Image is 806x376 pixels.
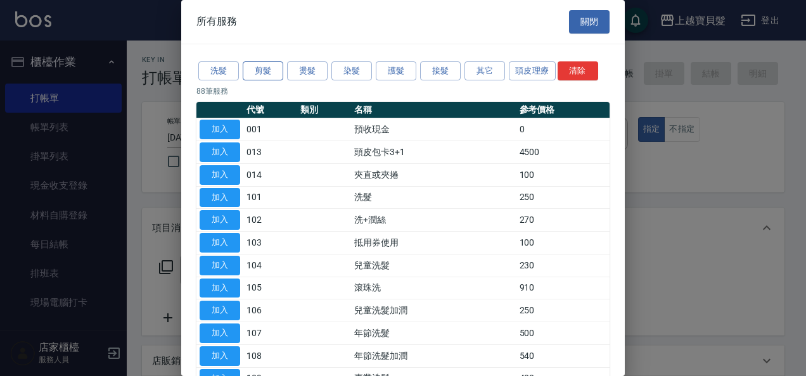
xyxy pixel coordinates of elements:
td: 105 [243,277,297,299]
td: 兒童洗髮 [351,254,516,277]
td: 洗髮 [351,186,516,209]
span: 所有服務 [196,15,237,28]
td: 抵用券使用 [351,232,516,254]
td: 100 [516,232,610,254]
button: 頭皮理療 [509,61,556,81]
td: 230 [516,254,610,277]
td: 250 [516,186,610,209]
button: 其它 [464,61,505,81]
td: 001 [243,118,297,141]
button: 護髮 [376,61,416,81]
p: 88 筆服務 [196,85,610,97]
td: 270 [516,209,610,232]
button: 加入 [200,301,240,320]
td: 洗+潤絲 [351,209,516,232]
td: 頭皮包卡3+1 [351,141,516,164]
button: 洗髮 [198,61,239,81]
button: 接髮 [420,61,461,81]
td: 102 [243,209,297,232]
th: 名稱 [351,102,516,118]
td: 910 [516,277,610,299]
button: 加入 [200,233,240,253]
button: 加入 [200,256,240,275]
td: 夾直或夾捲 [351,163,516,186]
td: 500 [516,322,610,345]
button: 加入 [200,188,240,208]
th: 參考價格 [516,102,610,118]
button: 加入 [200,279,240,298]
td: 104 [243,254,297,277]
td: 540 [516,344,610,367]
td: 101 [243,186,297,209]
td: 預收現金 [351,118,516,141]
button: 剪髮 [243,61,283,81]
th: 類別 [297,102,351,118]
td: 250 [516,299,610,322]
td: 108 [243,344,297,367]
td: 年節洗髮加潤 [351,344,516,367]
td: 滾珠洗 [351,277,516,299]
button: 加入 [200,142,240,162]
button: 加入 [200,323,240,343]
button: 加入 [200,210,240,230]
td: 106 [243,299,297,322]
td: 103 [243,232,297,254]
button: 加入 [200,120,240,139]
th: 代號 [243,102,297,118]
button: 加入 [200,165,240,185]
td: 0 [516,118,610,141]
td: 兒童洗髮加潤 [351,299,516,322]
td: 100 [516,163,610,186]
button: 染髮 [331,61,372,81]
td: 4500 [516,141,610,164]
td: 013 [243,141,297,164]
button: 清除 [558,61,598,81]
td: 014 [243,163,297,186]
button: 燙髮 [287,61,328,81]
button: 加入 [200,346,240,366]
td: 107 [243,322,297,345]
button: 關閉 [569,10,610,34]
td: 年節洗髮 [351,322,516,345]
